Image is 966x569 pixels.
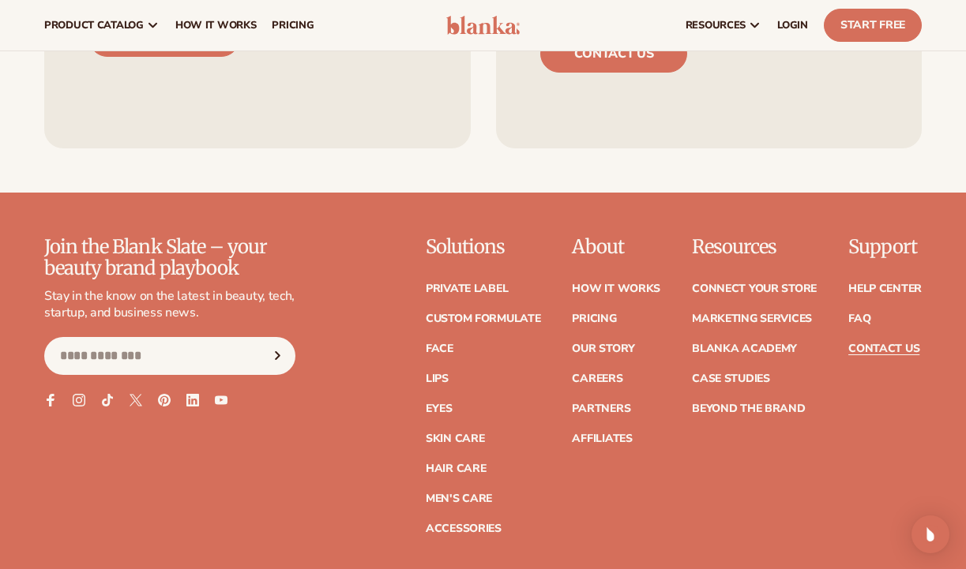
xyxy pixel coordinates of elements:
a: Affiliates [572,433,632,444]
span: product catalog [44,19,144,32]
a: FAQ [848,313,870,324]
a: Accessories [426,523,502,534]
a: Beyond the brand [692,403,806,414]
p: Stay in the know on the latest in beauty, tech, startup, and business news. [44,288,295,321]
img: logo [446,16,521,35]
a: Blanka Academy [692,343,797,354]
a: Start Free [824,9,922,42]
a: Case Studies [692,373,770,384]
a: Eyes [426,403,453,414]
p: Join the Blank Slate – your beauty brand playbook [44,237,295,279]
a: Marketing services [692,313,812,324]
a: Custom formulate [426,313,541,324]
a: Skin Care [426,433,484,444]
p: About [572,237,660,257]
span: LOGIN [777,19,808,32]
p: Solutions [426,237,541,257]
a: Connect your store [692,283,817,294]
a: Contact Us [848,343,919,354]
a: Contact us [540,35,688,73]
a: How It Works [572,283,660,294]
p: Support [848,237,922,257]
span: resources [686,19,746,32]
a: Face [426,343,453,354]
a: Hair Care [426,463,486,474]
a: Lips [426,373,449,384]
a: Careers [572,373,622,384]
a: Pricing [572,313,616,324]
span: How It Works [175,19,257,32]
button: Subscribe [260,337,295,375]
a: Our Story [572,343,634,354]
div: Open Intercom Messenger [911,515,949,553]
a: Partners [572,403,630,414]
p: Resources [692,237,817,257]
a: Help Center [848,283,922,294]
a: Private label [426,283,508,294]
span: pricing [272,19,314,32]
a: Men's Care [426,493,492,504]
